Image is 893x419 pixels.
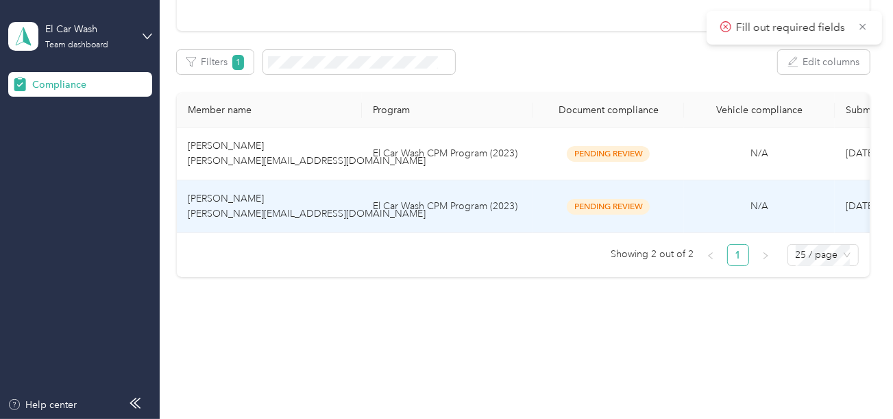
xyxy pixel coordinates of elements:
span: 25 / page [796,245,851,265]
button: right [755,244,776,266]
span: Compliance [32,77,86,92]
span: right [761,252,770,260]
li: 1 [727,244,749,266]
span: [PERSON_NAME] [PERSON_NAME][EMAIL_ADDRESS][DOMAIN_NAME] [188,140,426,167]
td: El Car Wash CPM Program (2023) [362,128,533,180]
div: Vehicle compliance [695,104,824,116]
div: Team dashboard [45,41,108,49]
li: Next Page [755,244,776,266]
li: Previous Page [700,244,722,266]
th: Program [362,93,533,128]
span: Pending Review [567,146,650,162]
button: Edit columns [778,50,870,74]
div: El Car Wash [45,22,131,36]
td: El Car Wash CPM Program (2023) [362,180,533,233]
p: Fill out required fields [736,19,848,36]
button: left [700,244,722,266]
span: 1 [232,55,245,70]
th: Member name [177,93,362,128]
a: 1 [728,245,748,265]
div: Document compliance [544,104,673,116]
span: N/A [750,200,768,212]
span: Showing 2 out of 2 [611,244,694,265]
button: Filters1 [177,50,254,74]
span: N/A [750,147,768,159]
span: [PERSON_NAME] [PERSON_NAME][EMAIL_ADDRESS][DOMAIN_NAME] [188,193,426,219]
div: Page Size [787,244,859,266]
button: Help center [8,398,77,412]
span: Pending Review [567,199,650,215]
iframe: Everlance-gr Chat Button Frame [816,342,893,419]
span: left [707,252,715,260]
